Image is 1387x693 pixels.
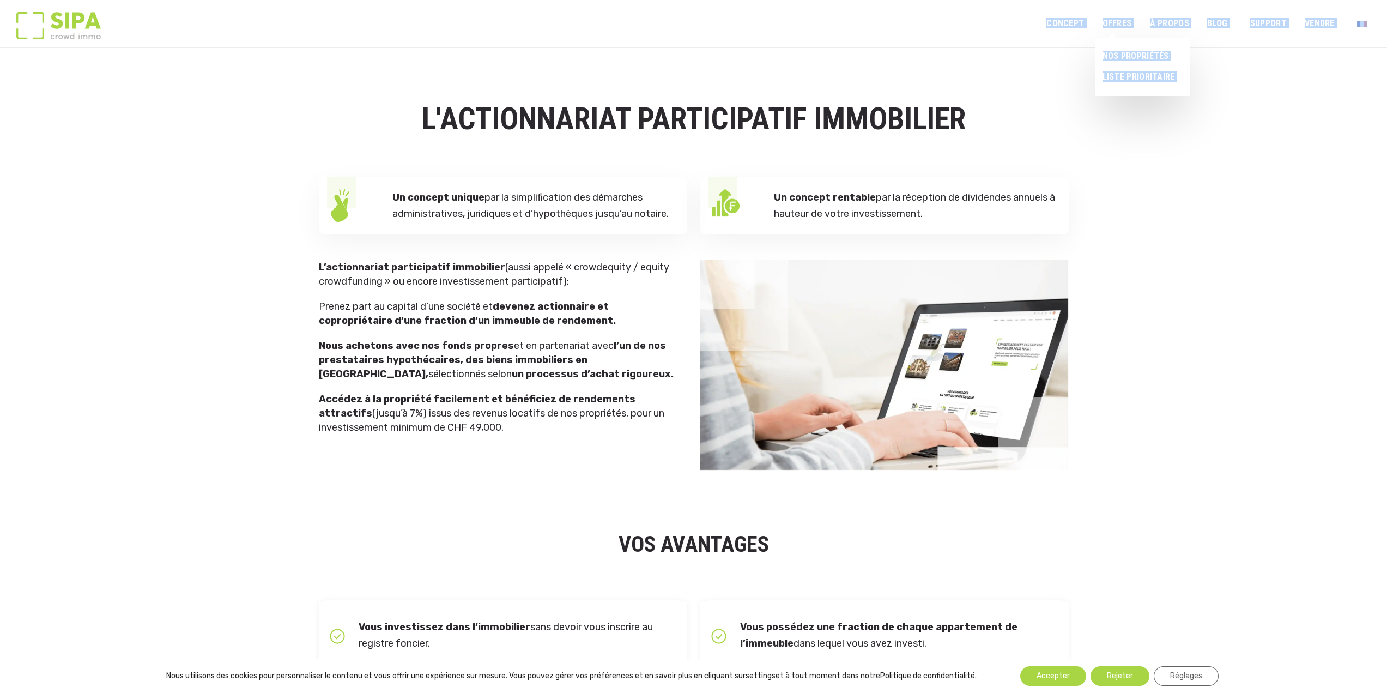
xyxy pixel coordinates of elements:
[359,621,530,633] strong: Vous investissez dans l’immobilier
[740,621,1017,650] strong: Vous possédez une fraction de chaque appartement de l’immeuble
[1095,11,1138,36] a: OFFRES
[166,671,977,681] p: Nous utilisons des cookies pour personnaliser le contenu et vous offrir une expérience sur mesure...
[1020,666,1086,686] button: Accepter
[319,392,676,435] p: (jusqu’à 7%) issus des revenus locatifs de nos propriétés, pour un investissement minimum de CHF ...
[319,339,676,381] p: et en partenariat avec sélectionnés selon
[1046,10,1371,37] nav: Menu principal
[319,340,514,352] strong: Nous achetons avec nos fonds propres
[319,531,1069,559] h2: VOS AVANTAGES
[319,260,676,288] p: (aussi appelé « crowdequity / equity crowdfunding » ou encore investissement participatif):
[1191,527,1387,693] div: Widget de chat
[746,671,776,681] button: settings
[512,368,674,380] strong: un processus d’achat rigoureux.
[16,12,101,39] img: Logo
[1095,46,1182,67] a: NOS PROPRIÉTÉS
[1142,11,1196,36] a: À PROPOS
[319,393,635,419] strong: Accédez à la propriété facilement et bénéficiez de rendements attractifs
[453,261,505,273] strong: immobilier
[774,189,1056,222] p: par la réception de dividendes annuels à hauteur de votre investissement.
[1154,666,1219,686] button: Réglages
[1243,11,1294,36] a: SUPPORT
[880,671,975,680] a: Politique de confidentialité
[1200,11,1235,36] a: Blog
[319,103,1069,136] h1: L'ACTIONNARIAT PARTICIPATIF IMMOBILIER
[1357,21,1367,27] img: Français
[774,191,876,203] strong: Un concept rentable
[330,629,345,644] img: icon-box-check
[1191,527,1387,693] iframe: Chat Widget
[319,340,666,380] strong: l’un de nos prestataires hypothécaires, des biens immobiliers en [GEOGRAPHIC_DATA],
[1350,13,1374,34] a: Passer à
[1039,11,1091,36] a: Concept
[319,261,451,273] strong: L’actionnariat participatif
[1095,67,1182,87] a: LISTE PRIORITAIRE
[1298,11,1342,36] a: VENDRE
[700,260,1069,471] img: Concept banner
[359,619,676,652] p: sans devoir vous inscrire au registre foncier.
[319,300,616,327] strong: devenez actionnaire et copropriétaire d’une fraction d’un immeuble de rendement.
[1091,666,1149,686] button: Rejeter
[392,191,484,203] strong: Un concept unique
[711,629,726,644] img: icon-box-check
[319,299,676,328] p: Prenez part au capital d’une société et
[740,619,1058,652] p: dans lequel vous avez investi.
[392,189,675,222] p: par la simplification des démarches administratives, juridiques et d’hypothèques jusqu’au notaire.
